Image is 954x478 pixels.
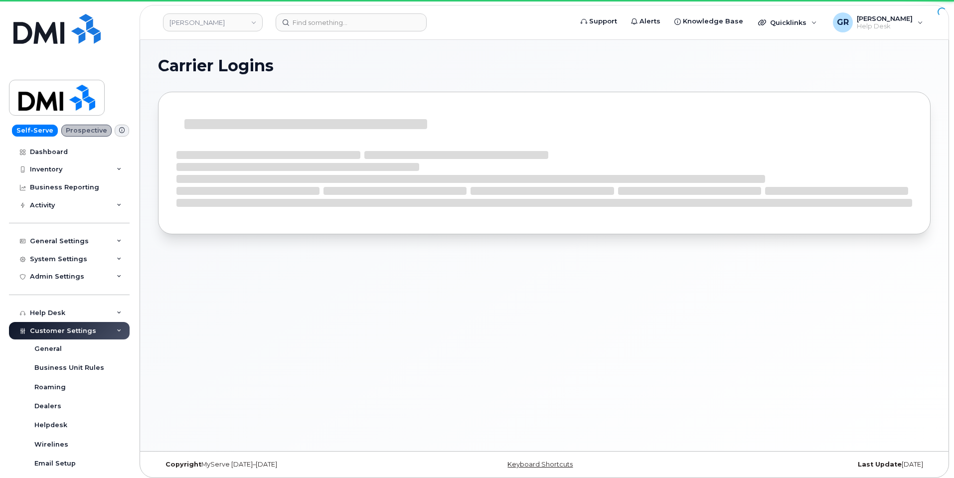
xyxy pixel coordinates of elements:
[158,58,274,73] span: Carrier Logins
[858,461,902,468] strong: Last Update
[165,461,201,468] strong: Copyright
[507,461,573,468] a: Keyboard Shortcuts
[673,461,931,469] div: [DATE]
[158,461,416,469] div: MyServe [DATE]–[DATE]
